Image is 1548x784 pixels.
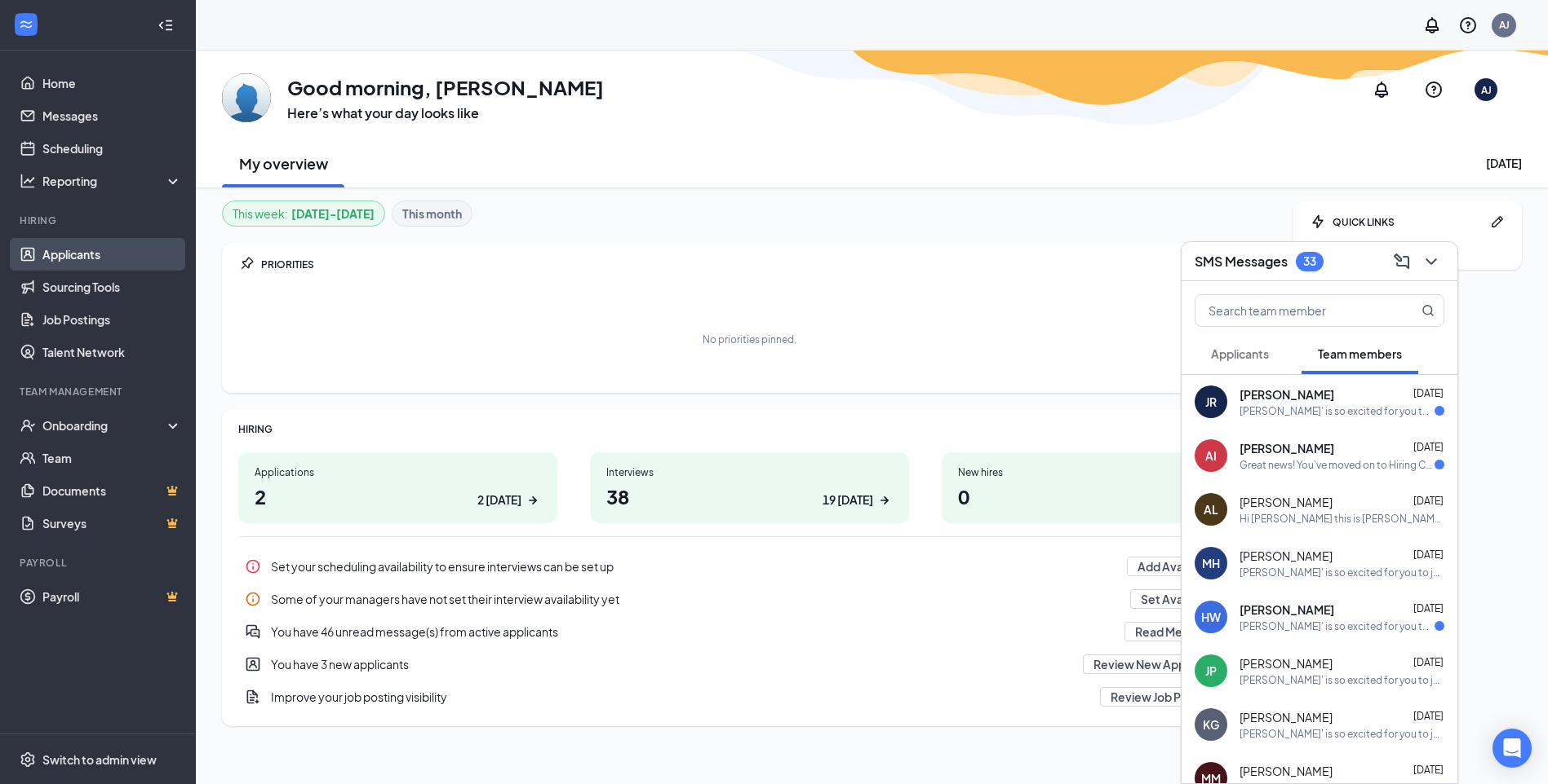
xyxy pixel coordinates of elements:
div: AJ [1499,18,1510,32]
div: New hires [958,465,1244,479]
span: [PERSON_NAME] [1240,655,1333,672]
span: [DATE] [1413,764,1444,776]
div: Reporting [42,173,183,189]
svg: ComposeMessage [1392,252,1412,271]
div: Hiring [20,214,179,227]
div: Onboarding [42,417,168,434]
a: DocumentAddImprove your job posting visibilityReview Job PostingsPin [238,680,1261,713]
div: Hi [PERSON_NAME] this is [PERSON_NAME] GM at your store, anything work related plz txt or call me... [1240,512,1444,526]
span: [PERSON_NAME] [1240,440,1334,456]
a: Home [42,67,182,99]
svg: ChevronDown [1422,252,1441,271]
div: Applications [255,465,541,479]
div: HW [1201,609,1221,625]
span: [DATE] [1413,710,1444,722]
svg: Info [245,558,261,575]
div: PRIORITIES [261,258,1261,271]
div: Set your scheduling availability to ensure interviews can be set up [271,558,1117,575]
svg: ArrowRight [525,492,541,509]
a: Team [42,442,182,474]
div: Great news! You've moved on to Hiring Complete, the next stage of the application. We'll reach ou... [1240,458,1435,472]
a: Scheduling [42,132,182,165]
div: MH [1202,555,1220,571]
b: This month [402,205,462,222]
span: [DATE] [1413,602,1444,614]
svg: QuestionInfo [1458,15,1478,35]
span: [PERSON_NAME] [1240,494,1333,510]
svg: WorkstreamLogo [18,16,34,33]
a: Applicants [42,238,182,271]
span: Applicants [1211,346,1269,361]
div: Set your scheduling availability to ensure interviews can be set up [238,550,1261,583]
a: DoubleChatActiveYou have 46 unread message(s) from active applicantsRead MessagesPin [238,615,1261,648]
button: ComposeMessage [1389,249,1415,275]
div: Switch to admin view [42,751,157,768]
span: Team members [1318,346,1402,361]
div: Team Management [20,385,179,399]
div: You have 3 new applicants [238,648,1261,680]
button: Set Availability [1130,589,1231,609]
div: [PERSON_NAME]' is so excited for you to join our team! Do you know anyone else who might be inter... [1240,566,1444,579]
b: [DATE] - [DATE] [291,205,375,222]
svg: Pin [238,256,255,272]
h2: My overview [239,153,328,174]
a: New hires00 [DATE]ArrowRight [942,452,1261,523]
h3: Here’s what your day looks like [287,104,604,122]
div: You have 3 new applicants [271,656,1073,672]
div: Interviews [606,465,893,479]
a: Interviews3819 [DATE]ArrowRight [590,452,909,523]
a: UserEntityYou have 3 new applicantsReview New ApplicantsPin [238,648,1261,680]
div: KG [1203,716,1219,733]
span: [PERSON_NAME] [1240,763,1333,779]
svg: QuestionInfo [1424,80,1444,99]
span: [PERSON_NAME] [1240,601,1334,618]
svg: Pen [1489,214,1506,230]
button: ChevronDown [1418,249,1444,275]
div: Open Intercom Messenger [1493,729,1532,768]
span: [PERSON_NAME] [1240,709,1333,725]
h3: SMS Messages [1195,253,1288,271]
div: Improve your job posting visibility [271,689,1090,705]
button: Review Job Postings [1100,687,1231,707]
div: HIRING [238,422,1261,436]
svg: Notifications [1372,80,1391,99]
svg: UserCheck [20,417,36,434]
div: You have 46 unread message(s) from active applicants [271,623,1115,640]
div: Payroll [20,556,179,570]
h1: 2 [255,482,541,510]
div: 19 [DATE] [823,491,873,509]
svg: MagnifyingGlass [1422,304,1435,317]
a: SurveysCrown [42,507,182,540]
a: Talent Network [42,336,182,368]
div: [DATE] [1486,155,1522,171]
span: [DATE] [1413,441,1444,453]
div: AI [1205,447,1217,464]
a: Applications22 [DATE]ArrowRight [238,452,557,523]
a: InfoSome of your managers have not set their interview availability yetSet AvailabilityPin [238,583,1261,615]
span: [DATE] [1413,495,1444,507]
svg: DocumentAdd [245,689,261,705]
svg: DoubleChatActive [245,623,261,640]
a: DocumentsCrown [42,474,182,507]
h1: 38 [606,482,893,510]
svg: Info [245,591,261,607]
div: You have 46 unread message(s) from active applicants [238,615,1261,648]
a: Job Postings [42,303,182,336]
a: InfoSet your scheduling availability to ensure interviews can be set upAdd AvailabilityPin [238,550,1261,583]
h1: 0 [958,482,1244,510]
button: Review New Applicants [1083,654,1231,674]
span: [DATE] [1413,548,1444,561]
img: Anton Jayakodiarachchige [222,73,271,122]
span: [PERSON_NAME] [1240,386,1334,403]
div: [PERSON_NAME]' is so excited for you to join our team! Do you know anyone else who might be inter... [1240,727,1444,741]
div: AL [1204,501,1218,518]
div: JP [1205,663,1217,679]
svg: Notifications [1422,15,1442,35]
span: [DATE] [1413,387,1444,399]
a: PayrollCrown [42,580,182,613]
svg: ArrowRight [876,492,893,509]
div: Improve your job posting visibility [238,680,1261,713]
svg: UserEntity [245,656,261,672]
a: Sourcing Tools [42,271,182,303]
h1: Good morning, [PERSON_NAME] [287,73,604,101]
